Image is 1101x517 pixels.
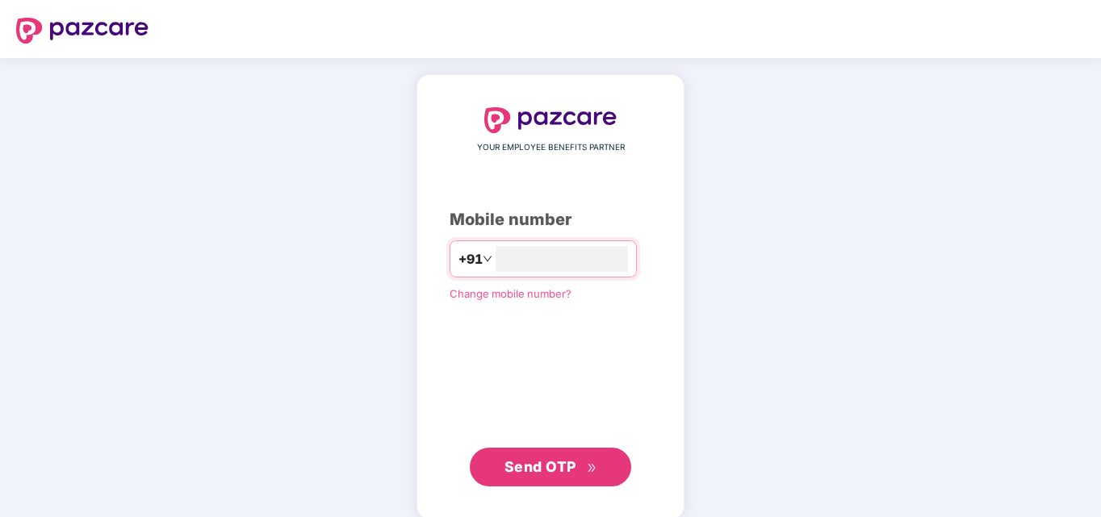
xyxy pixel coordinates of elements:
[470,448,631,486] button: Send OTPdouble-right
[504,458,576,475] span: Send OTP
[458,249,483,269] span: +91
[450,287,571,300] a: Change mobile number?
[587,463,597,473] span: double-right
[477,141,625,154] span: YOUR EMPLOYEE BENEFITS PARTNER
[484,107,617,133] img: logo
[16,18,149,44] img: logo
[483,254,492,264] span: down
[450,207,651,232] div: Mobile number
